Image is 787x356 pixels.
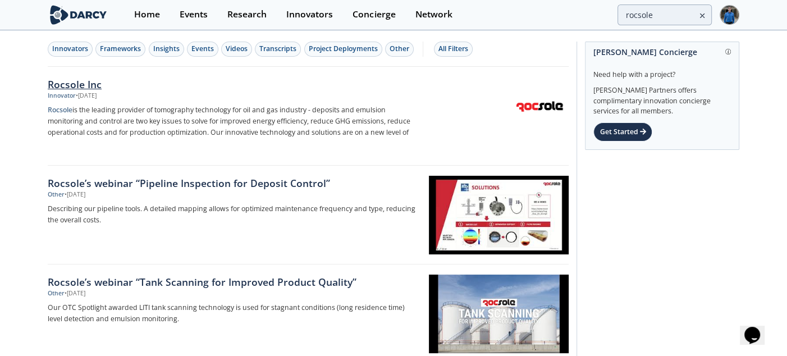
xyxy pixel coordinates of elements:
button: Innovators [48,42,93,57]
div: Other [48,190,65,199]
div: Videos [226,44,248,54]
div: Transcripts [259,44,296,54]
div: Frameworks [100,44,141,54]
img: Profile [720,5,739,25]
button: All Filters [434,42,473,57]
div: Research [227,10,267,19]
div: Innovators [286,10,333,19]
div: • [DATE] [65,190,85,199]
a: Rocsole Inc Innovator •[DATE] Rocsoleis the leading provider of tomography technology for oil and... [48,67,569,166]
div: [PERSON_NAME] Concierge [593,42,731,62]
div: Home [134,10,160,19]
input: Advanced Search [617,4,712,25]
div: • [DATE] [65,289,85,298]
div: Rocsole’s webinar “Tank Scanning for Improved Product Quality” [48,275,419,289]
div: Need help with a project? [593,62,731,80]
div: Rocsole’s webinar “Pipeline Inspection for Deposit Control” [48,176,419,190]
div: All Filters [438,44,468,54]
div: Network [415,10,452,19]
div: [PERSON_NAME] Partners offers complimentary innovation concierge services for all members. [593,80,731,117]
button: Project Deployments [304,42,382,57]
div: Events [180,10,208,19]
button: Events [187,42,218,57]
img: logo-wide.svg [48,5,109,25]
p: Our OTC Spotlight awarded LITI tank scanning technology is used for stagnant conditions (long res... [48,302,419,325]
img: Rocsole Inc [512,79,567,134]
div: Insights [153,44,180,54]
a: Rocsole’s webinar “Pipeline Inspection for Deposit Control” Other •[DATE] Describing our pipeline... [48,166,569,264]
div: Rocsole Inc [48,77,419,92]
img: information.svg [725,49,731,55]
button: Other [385,42,414,57]
iframe: chat widget [740,311,776,345]
button: Frameworks [95,42,145,57]
div: Other [390,44,409,54]
strong: Rocsole [48,105,72,115]
div: Innovators [52,44,88,54]
div: Innovator [48,92,76,101]
p: is the leading provider of tomography technology for oil and gas industry - deposits and emulsion... [48,104,419,138]
button: Insights [149,42,184,57]
div: Get Started [593,122,652,142]
div: Concierge [353,10,395,19]
div: Other [48,289,65,298]
button: Transcripts [255,42,301,57]
div: • [DATE] [76,92,97,101]
p: Describing our pipeline tools. A detailed mapping allows for optimized maintenance frequency and ... [48,203,419,226]
div: Events [191,44,214,54]
div: Project Deployments [309,44,378,54]
button: Videos [221,42,252,57]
